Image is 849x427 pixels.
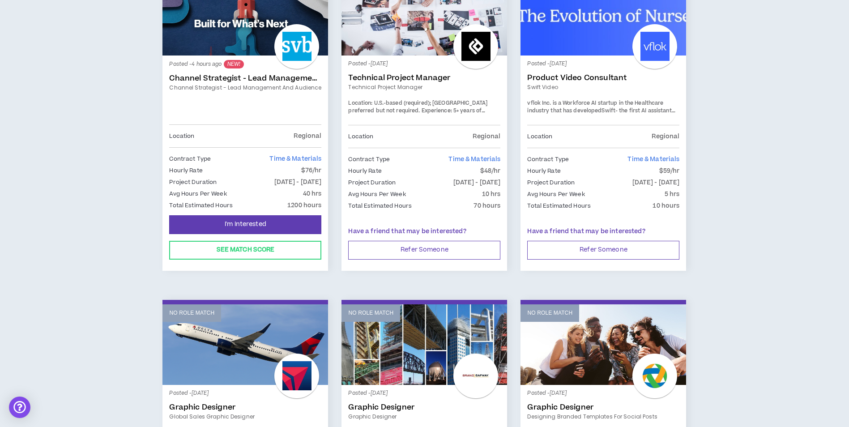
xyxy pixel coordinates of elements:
a: No Role Match [162,304,328,385]
p: 70 hours [474,201,500,211]
p: Posted - [DATE] [527,389,679,397]
p: Contract Type [348,154,390,164]
p: Project Duration [527,178,575,188]
p: Total Estimated Hours [348,201,412,211]
button: I'm Interested [169,215,321,234]
p: Location [169,131,194,141]
span: Time & Materials [627,155,679,164]
span: Time & Materials [448,155,500,164]
p: Posted - [DATE] [348,60,500,68]
p: Regional [652,132,679,141]
p: Avg Hours Per Week [348,189,405,199]
a: Channel Strategist - Lead Management and Audience [169,84,321,92]
p: Location [348,132,373,141]
p: 10 hrs [482,189,501,199]
p: Avg Hours Per Week [527,189,584,199]
a: Designing branded templates for social posts [527,413,679,421]
span: U.S.-based (required); [GEOGRAPHIC_DATA] preferred but not required. [348,99,487,115]
p: 1200 hours [287,201,321,210]
div: Open Intercom Messenger [9,397,30,418]
p: No Role Match [527,309,572,317]
a: Graphic Designer [348,413,500,421]
p: No Role Match [169,309,214,317]
a: No Role Match [520,304,686,385]
p: Posted - [DATE] [348,389,500,397]
a: Swift video [527,83,679,91]
a: Technical Project Manager [348,73,500,82]
p: Project Duration [169,177,217,187]
p: Contract Type [527,154,569,164]
button: See Match Score [169,241,321,260]
p: No Role Match [348,309,393,317]
p: Hourly Rate [527,166,560,176]
p: Total Estimated Hours [527,201,591,211]
p: [DATE] - [DATE] [453,178,501,188]
p: Avg Hours Per Week [169,189,226,199]
p: Posted - [DATE] [527,60,679,68]
p: Total Estimated Hours [169,201,233,210]
span: Time & Materials [269,154,321,163]
p: $59/hr [659,166,680,176]
button: Refer Someone [348,241,500,260]
span: I'm Interested [225,220,266,229]
a: Channel Strategist - Lead Management and Audience [169,74,321,83]
a: Technical Project Manager [348,83,500,91]
p: $76/hr [301,166,322,175]
a: Swift [602,107,615,115]
a: Graphic Designer [527,403,679,412]
p: [DATE] - [DATE] [632,178,680,188]
p: Posted - [DATE] [169,389,321,397]
a: Graphic Designer [169,403,321,412]
p: Regional [473,132,500,141]
p: Regional [294,131,321,141]
sup: NEW! [224,60,244,68]
a: No Role Match [341,304,507,385]
p: $48/hr [480,166,501,176]
p: 5 hrs [665,189,680,199]
p: Have a friend that may be interested? [527,227,679,236]
p: Hourly Rate [169,166,202,175]
p: Project Duration [348,178,396,188]
p: Hourly Rate [348,166,381,176]
span: Experience: [422,107,452,115]
p: 10 hours [653,201,679,211]
button: Refer Someone [527,241,679,260]
p: Posted - 4 hours ago [169,60,321,68]
p: Contract Type [169,154,211,164]
p: Have a friend that may be interested? [348,227,500,236]
p: 40 hrs [303,189,322,199]
a: Graphic Designer [348,403,500,412]
a: Global Sales Graphic Designer [169,413,321,421]
a: Product Video Consultant [527,73,679,82]
span: vflok Inc. is a Workforce AI startup in the Healthcare industry that has developed [527,99,663,115]
span: Location: [348,99,372,107]
p: Location [527,132,552,141]
p: [DATE] - [DATE] [274,177,322,187]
